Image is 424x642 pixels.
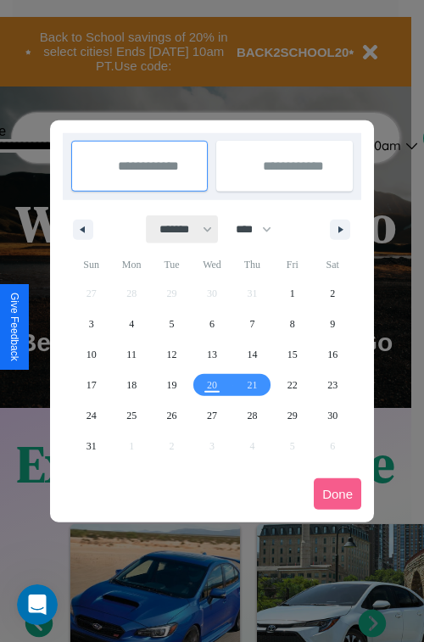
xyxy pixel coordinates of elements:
span: 20 [207,370,217,400]
span: 2 [330,278,335,309]
button: 22 [272,370,312,400]
span: 29 [287,400,298,431]
button: Done [314,478,361,510]
span: 3 [89,309,94,339]
span: 17 [86,370,97,400]
span: 7 [249,309,254,339]
span: Wed [192,251,232,278]
button: 17 [71,370,111,400]
button: 24 [71,400,111,431]
span: 31 [86,431,97,461]
iframe: Intercom live chat [17,584,58,625]
span: Tue [152,251,192,278]
button: 7 [232,309,272,339]
span: Sat [313,251,353,278]
button: 2 [313,278,353,309]
span: 4 [129,309,134,339]
button: 3 [71,309,111,339]
span: 10 [86,339,97,370]
span: Thu [232,251,272,278]
button: 28 [232,400,272,431]
span: 13 [207,339,217,370]
span: Fri [272,251,312,278]
span: 5 [170,309,175,339]
button: 31 [71,431,111,461]
button: 10 [71,339,111,370]
button: 25 [111,400,151,431]
span: 24 [86,400,97,431]
span: 1 [290,278,295,309]
button: 29 [272,400,312,431]
span: 12 [167,339,177,370]
span: 8 [290,309,295,339]
span: 11 [126,339,137,370]
span: 26 [167,400,177,431]
button: 9 [313,309,353,339]
button: 20 [192,370,232,400]
span: 28 [247,400,257,431]
button: 1 [272,278,312,309]
button: 14 [232,339,272,370]
span: 16 [327,339,338,370]
button: 19 [152,370,192,400]
span: 19 [167,370,177,400]
span: 18 [126,370,137,400]
button: 26 [152,400,192,431]
button: 13 [192,339,232,370]
span: 23 [327,370,338,400]
button: 5 [152,309,192,339]
button: 11 [111,339,151,370]
button: 6 [192,309,232,339]
button: 23 [313,370,353,400]
button: 21 [232,370,272,400]
span: 25 [126,400,137,431]
span: 6 [209,309,215,339]
div: Give Feedback [8,293,20,361]
span: 27 [207,400,217,431]
button: 4 [111,309,151,339]
button: 16 [313,339,353,370]
button: 18 [111,370,151,400]
button: 8 [272,309,312,339]
span: 15 [287,339,298,370]
button: 15 [272,339,312,370]
span: Mon [111,251,151,278]
span: 9 [330,309,335,339]
button: 12 [152,339,192,370]
span: 30 [327,400,338,431]
button: 30 [313,400,353,431]
span: 14 [247,339,257,370]
span: Sun [71,251,111,278]
span: 22 [287,370,298,400]
span: 21 [247,370,257,400]
button: 27 [192,400,232,431]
